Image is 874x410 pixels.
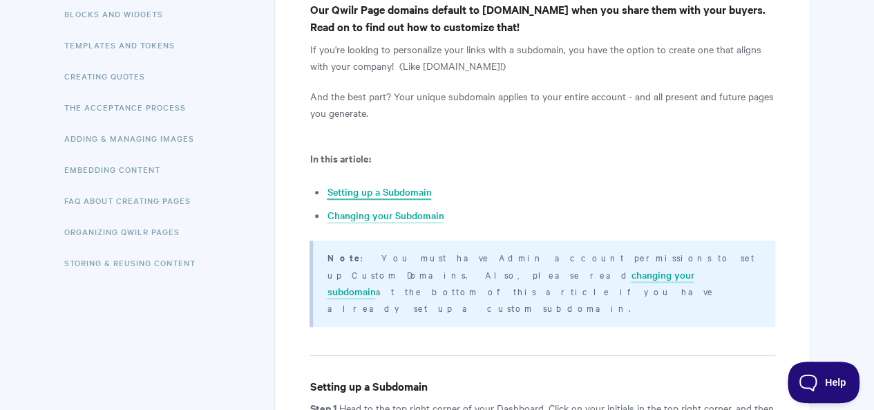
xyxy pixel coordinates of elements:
strong: Note [327,251,360,264]
b: In this article: [310,151,370,165]
a: Creating Quotes [64,62,155,90]
p: : You must have Admin account permissions to set up Custom Domains. Also, please read at the bott... [327,249,757,316]
p: If you're looking to personalize your links with a subdomain, you have the option to create one t... [310,41,775,74]
a: FAQ About Creating Pages [64,187,201,214]
a: Changing your Subdomain [327,208,444,223]
p: And the best part? Your unique subdomain applies to your entire account - and all present and fut... [310,88,775,121]
a: Organizing Qwilr Pages [64,218,190,245]
a: Embedding Content [64,156,171,183]
h4: Setting up a Subdomain [310,378,775,395]
iframe: Toggle Customer Support [788,362,860,403]
a: Adding & Managing Images [64,124,205,152]
a: Setting up a Subdomain [327,185,431,200]
a: Templates and Tokens [64,31,185,59]
a: Storing & Reusing Content [64,249,206,277]
a: The Acceptance Process [64,93,196,121]
h4: Our Qwilr Page domains default to [DOMAIN_NAME] when you share them with your buyers. Read on to ... [310,1,775,35]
